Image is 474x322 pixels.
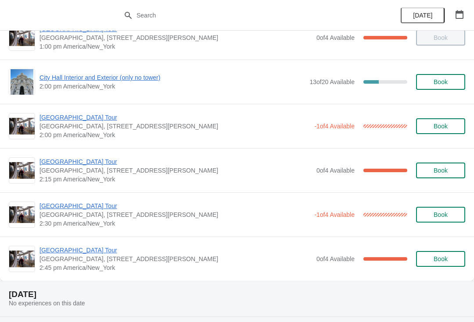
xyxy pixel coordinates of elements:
img: City Hall Tower Tour | City Hall Visitor Center, 1400 John F Kennedy Boulevard Suite 121, Philade... [9,206,35,223]
button: Book [416,74,465,90]
span: 2:00 pm America/New_York [39,82,305,91]
input: Search [136,7,355,23]
span: 0 of 4 Available [316,255,355,262]
span: [GEOGRAPHIC_DATA], [STREET_ADDRESS][PERSON_NAME] [39,33,312,42]
img: City Hall Tower Tour | City Hall Visitor Center, 1400 John F Kennedy Boulevard Suite 121, Philade... [9,29,35,46]
span: 2:00 pm America/New_York [39,131,310,139]
span: City Hall Interior and Exterior (only no tower) [39,73,305,82]
span: [GEOGRAPHIC_DATA] Tour [39,157,312,166]
span: 1:00 pm America/New_York [39,42,312,51]
span: [GEOGRAPHIC_DATA], [STREET_ADDRESS][PERSON_NAME] [39,255,312,263]
span: Book [434,123,448,130]
span: [GEOGRAPHIC_DATA] Tour [39,246,312,255]
span: 2:15 pm America/New_York [39,175,312,184]
span: 0 of 4 Available [316,167,355,174]
span: 0 of 4 Available [316,34,355,41]
span: 2:30 pm America/New_York [39,219,310,228]
span: [GEOGRAPHIC_DATA], [STREET_ADDRESS][PERSON_NAME] [39,166,312,175]
span: [GEOGRAPHIC_DATA] Tour [39,113,310,122]
img: City Hall Tower Tour | City Hall Visitor Center, 1400 John F Kennedy Boulevard Suite 121, Philade... [9,118,35,135]
button: [DATE] [401,7,445,23]
button: Book [416,207,465,223]
img: City Hall Interior and Exterior (only no tower) | | 2:00 pm America/New_York [11,69,34,95]
span: [DATE] [413,12,432,19]
img: City Hall Tower Tour | City Hall Visitor Center, 1400 John F Kennedy Boulevard Suite 121, Philade... [9,251,35,268]
span: 13 of 20 Available [309,78,355,85]
span: -1 of 4 Available [314,211,355,218]
span: [GEOGRAPHIC_DATA], [STREET_ADDRESS][PERSON_NAME] [39,122,310,131]
img: City Hall Tower Tour | City Hall Visitor Center, 1400 John F Kennedy Boulevard Suite 121, Philade... [9,162,35,179]
button: Book [416,118,465,134]
h2: [DATE] [9,290,465,299]
span: [GEOGRAPHIC_DATA] Tour [39,202,310,210]
span: Book [434,255,448,262]
span: 2:45 pm America/New_York [39,263,312,272]
button: Book [416,251,465,267]
span: Book [434,211,448,218]
button: Book [416,163,465,178]
span: [GEOGRAPHIC_DATA], [STREET_ADDRESS][PERSON_NAME] [39,210,310,219]
span: No experiences on this date [9,300,85,307]
span: -1 of 4 Available [314,123,355,130]
span: Book [434,78,448,85]
span: Book [434,167,448,174]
